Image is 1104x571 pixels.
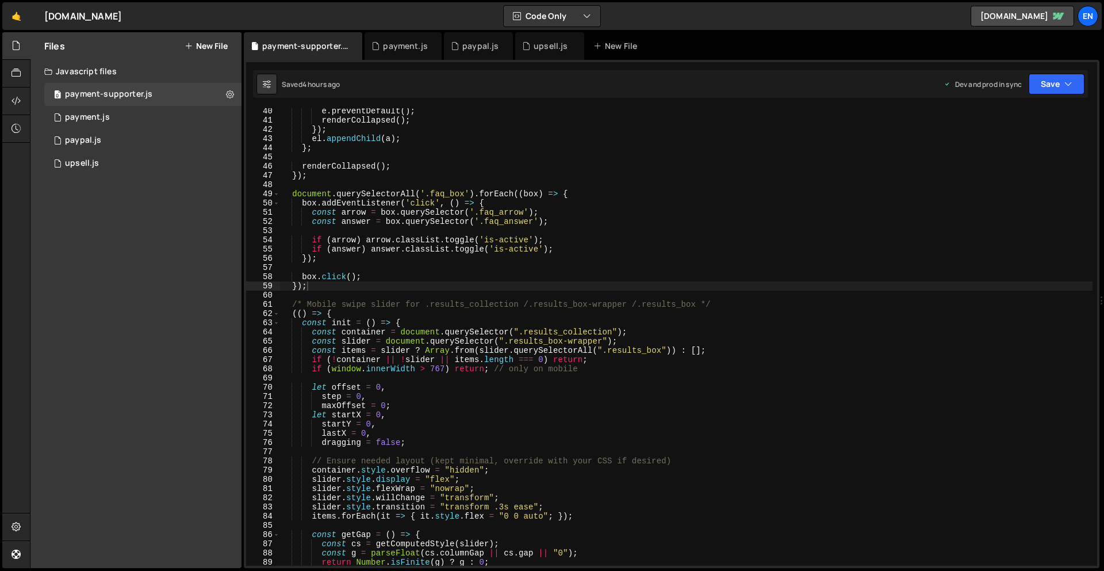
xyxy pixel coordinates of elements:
div: 42 [246,125,280,134]
div: 64 [246,328,280,337]
div: 56 [246,254,280,263]
div: 50 [246,199,280,208]
div: 55 [246,245,280,254]
div: 54 [246,235,280,245]
div: [DOMAIN_NAME] [44,9,122,23]
div: 81 [246,484,280,493]
div: 68 [246,364,280,374]
div: 72 [246,401,280,410]
button: New File [185,41,228,51]
div: 82 [246,493,280,503]
a: 🤙 [2,2,30,30]
div: 66 [246,346,280,355]
div: payment-supporter.js [262,40,348,52]
button: Code Only [504,6,600,26]
div: 43 [246,134,280,143]
div: New File [593,40,642,52]
div: 78 [246,456,280,466]
a: [DOMAIN_NAME] [971,6,1074,26]
div: 16956/46524.js [44,152,241,175]
div: 88 [246,549,280,558]
div: 84 [246,512,280,521]
div: 4 hours ago [302,79,340,89]
div: 73 [246,410,280,420]
div: payment.js [383,40,428,52]
div: 87 [246,539,280,549]
div: 59 [246,281,280,291]
div: 62 [246,309,280,318]
div: Saved [282,79,340,89]
div: 67 [246,355,280,364]
div: paypal.js [65,135,101,146]
div: 77 [246,447,280,456]
div: 79 [246,466,280,475]
div: 16956/46550.js [44,129,241,152]
h2: Files [44,40,65,52]
div: 75 [246,429,280,438]
div: 61 [246,300,280,309]
div: 44 [246,143,280,153]
div: payment-supporter.js [65,89,152,100]
div: 89 [246,558,280,567]
div: 16956/46552.js [44,83,241,106]
div: 52 [246,217,280,226]
div: 76 [246,438,280,447]
div: 70 [246,383,280,392]
span: 0 [54,91,61,100]
div: Javascript files [30,60,241,83]
div: 46 [246,162,280,171]
div: 74 [246,420,280,429]
div: 53 [246,226,280,235]
div: 58 [246,272,280,281]
div: 65 [246,337,280,346]
div: upsell.js [534,40,568,52]
button: Save [1029,74,1084,94]
div: payment.js [65,112,110,123]
div: 48 [246,180,280,189]
div: 41 [246,116,280,125]
div: 63 [246,318,280,328]
div: 69 [246,374,280,383]
div: 47 [246,171,280,180]
div: 60 [246,291,280,300]
div: Dev and prod in sync [944,79,1022,89]
div: 71 [246,392,280,401]
div: 40 [246,106,280,116]
div: 49 [246,189,280,199]
div: 85 [246,521,280,530]
div: 51 [246,208,280,217]
div: 57 [246,263,280,272]
div: 45 [246,153,280,162]
a: En [1078,6,1098,26]
div: 16956/46551.js [44,106,241,129]
div: 83 [246,503,280,512]
div: 86 [246,530,280,539]
div: 80 [246,475,280,484]
div: paypal.js [462,40,499,52]
div: upsell.js [65,158,99,169]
